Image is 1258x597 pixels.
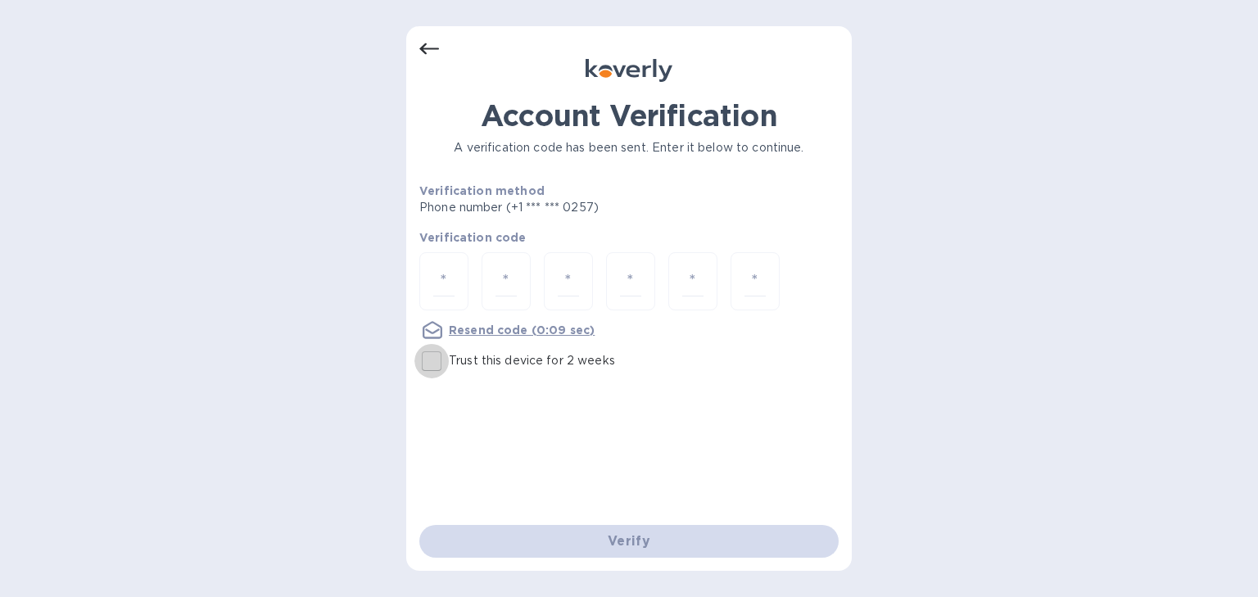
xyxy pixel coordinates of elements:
[419,229,839,246] p: Verification code
[419,199,724,216] p: Phone number (+1 *** *** 0257)
[449,352,615,369] p: Trust this device for 2 weeks
[419,139,839,156] p: A verification code has been sent. Enter it below to continue.
[449,323,595,337] u: Resend code (0:09 sec)
[419,184,545,197] b: Verification method
[419,98,839,133] h1: Account Verification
